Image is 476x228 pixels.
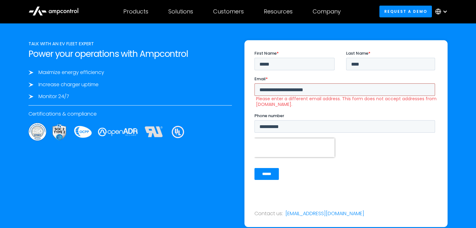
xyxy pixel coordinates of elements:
div: Maximize energy efficiency [38,69,104,76]
div: Increase charger uptime [38,81,99,88]
div: Customers [213,8,244,15]
div: Products [123,8,148,15]
div: Contact us: [254,210,283,217]
iframe: Form 0 [254,50,438,185]
a: [EMAIL_ADDRESS][DOMAIN_NAME] [285,210,364,217]
a: Request a demo [379,6,432,17]
div: Monitor 24/7 [38,93,69,100]
div: Resources [264,8,293,15]
div: Company [313,8,341,15]
div: Solutions [168,8,193,15]
div: Certifications & compliance [28,111,232,117]
div: TALK WITH AN EV FLEET EXPERT [28,40,232,47]
h2: Power your operations with Ampcontrol [28,49,232,59]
